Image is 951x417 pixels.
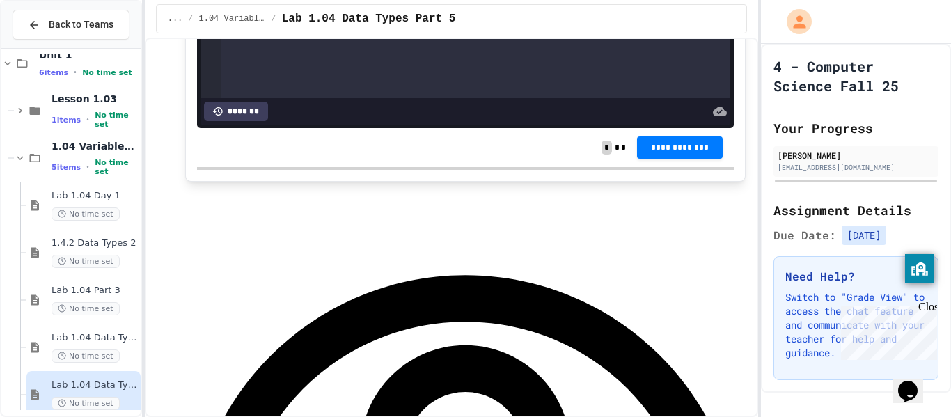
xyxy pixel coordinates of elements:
p: Switch to "Grade View" to access the chat feature and communicate with your teacher for help and ... [785,290,927,360]
span: 1.04 Variables and User Input [52,140,138,152]
iframe: chat widget [835,301,937,360]
span: 6 items [39,68,68,77]
span: • [74,67,77,78]
div: My Account [772,6,815,38]
span: ... [168,13,183,24]
span: Lab 1.04 Data Types Part 5 [52,379,138,391]
span: No time set [95,111,138,129]
h3: Need Help? [785,268,927,285]
span: Back to Teams [49,17,113,32]
span: No time set [52,397,120,410]
h2: Assignment Details [773,200,938,220]
span: Lab 1.04 Data Types Part 5 [282,10,456,27]
span: • [86,162,89,173]
span: Lab 1.04 Data Types Part 4 [52,332,138,344]
span: Lab 1.04 Day 1 [52,190,138,202]
span: 1 items [52,116,81,125]
span: No time set [52,207,120,221]
div: [PERSON_NAME] [778,149,934,162]
span: Lab 1.04 Part 3 [52,285,138,297]
span: [DATE] [842,226,886,245]
span: No time set [95,158,138,176]
div: [EMAIL_ADDRESS][DOMAIN_NAME] [778,162,934,173]
div: Chat with us now!Close [6,6,96,88]
span: 5 items [52,163,81,172]
h2: Your Progress [773,118,938,138]
span: Due Date: [773,227,836,244]
span: No time set [82,68,132,77]
span: 1.04 Variables and User Input [199,13,266,24]
span: / [188,13,193,24]
span: Lesson 1.03 [52,93,138,105]
button: Back to Teams [13,10,129,40]
h1: 4 - Computer Science Fall 25 [773,56,938,95]
span: No time set [52,302,120,315]
span: No time set [52,255,120,268]
span: 1.4.2 Data Types 2 [52,237,138,249]
button: privacy banner [905,254,934,283]
iframe: chat widget [893,361,937,403]
span: / [272,13,276,24]
span: No time set [52,349,120,363]
span: • [86,114,89,125]
span: Unit 1 [39,49,138,61]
